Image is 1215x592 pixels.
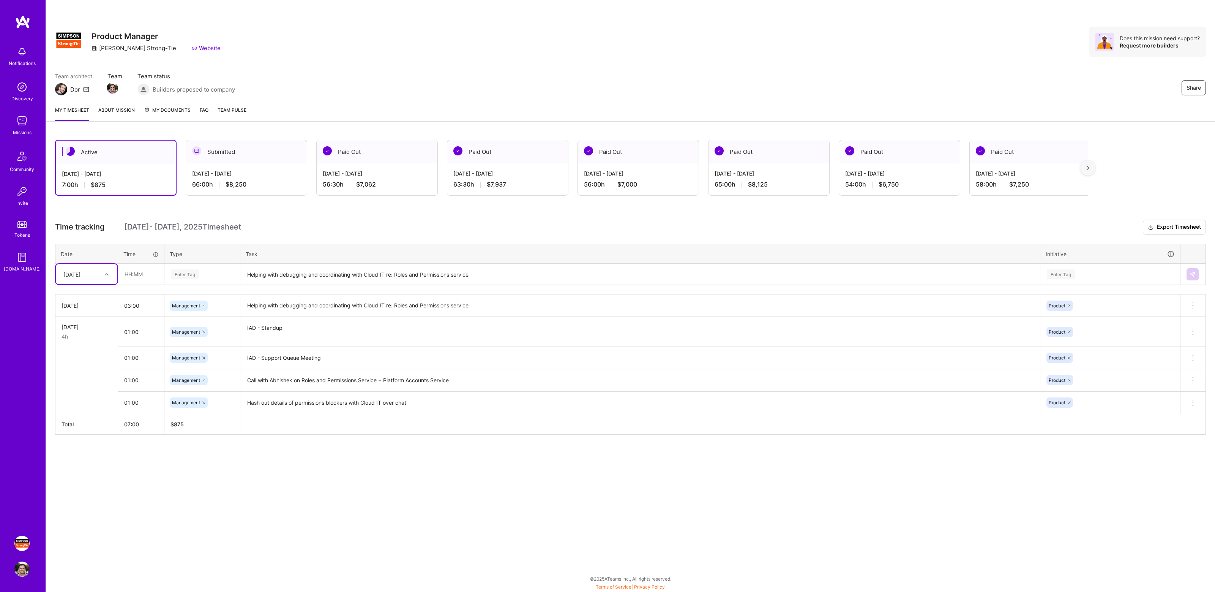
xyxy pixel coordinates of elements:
div: Paid Out [839,140,960,163]
img: Paid Out [323,146,332,155]
img: Company Logo [55,27,82,54]
div: Dor [70,85,80,93]
span: $8,250 [226,180,246,188]
span: Team Pulse [218,107,246,113]
input: HH:MM [118,322,164,342]
span: | [596,584,665,590]
a: User Avatar [13,562,32,577]
th: Total [55,414,118,434]
a: About Mission [98,106,135,121]
div: [DATE] - [DATE] [453,169,562,177]
a: My timesheet [55,106,89,121]
i: icon Download [1148,223,1154,231]
a: Team Pulse [218,106,246,121]
img: bell [14,44,30,59]
span: Product [1049,355,1065,361]
span: Management [172,400,200,405]
span: $7,062 [356,180,376,188]
img: Active [66,147,75,156]
div: Paid Out [708,140,829,163]
div: Tokens [14,231,30,239]
textarea: IAD - Standup [241,318,1039,346]
th: Date [55,244,118,264]
img: teamwork [14,113,30,128]
div: [DOMAIN_NAME] [4,265,41,273]
img: Paid Out [453,146,462,155]
img: Team Architect [55,83,67,95]
div: 63:30 h [453,180,562,188]
div: [DATE] [62,302,112,310]
i: icon Mail [83,86,89,92]
a: Terms of Service [596,584,631,590]
span: Team status [137,72,235,80]
img: logo [15,15,30,29]
span: Product [1049,377,1065,383]
span: Product [1049,329,1065,335]
div: Notifications [9,59,36,67]
div: Community [10,165,34,173]
span: $875 [91,181,106,189]
div: Initiative [1046,250,1175,258]
div: [DATE] - [DATE] [584,169,693,177]
span: $8,125 [748,180,768,188]
div: 66:00 h [192,180,301,188]
button: Export Timesheet [1143,220,1206,235]
div: Active [56,141,176,164]
div: [DATE] - [DATE] [62,170,170,178]
img: Builders proposed to company [137,83,150,95]
th: Type [164,244,240,264]
span: Management [172,303,200,309]
div: 56:00 h [584,180,693,188]
a: Website [191,44,221,52]
span: Management [172,377,200,383]
i: icon CompanyGray [92,45,98,51]
div: Missions [13,128,32,136]
div: 56:30 h [323,180,431,188]
span: Product [1049,303,1065,309]
img: Submitted [192,146,201,155]
div: [DATE] [62,323,112,331]
span: Team [107,72,122,80]
img: tokens [17,221,27,228]
button: Share [1182,80,1206,95]
span: $7,000 [617,180,637,188]
div: 4h [62,332,112,340]
div: Request more builders [1120,42,1200,49]
div: 58:00 h [976,180,1084,188]
a: Team Member Avatar [107,82,117,95]
span: Management [172,355,200,361]
div: © 2025 ATeams Inc., All rights reserved. [46,569,1215,588]
div: Time [123,250,159,258]
span: Builders proposed to company [153,85,235,93]
span: $ 875 [170,421,184,427]
div: [DATE] - [DATE] [976,169,1084,177]
img: Avatar [1095,33,1114,51]
span: $7,937 [487,180,506,188]
img: Invite [14,184,30,199]
a: FAQ [200,106,208,121]
div: [DATE] - [DATE] [845,169,954,177]
img: Simpson Strong-Tie: Product Manager [14,536,30,551]
span: Time tracking [55,222,104,232]
a: Simpson Strong-Tie: Product Manager [13,536,32,551]
div: [PERSON_NAME] Strong-Tie [92,44,176,52]
img: Paid Out [584,146,593,155]
div: Paid Out [970,140,1090,163]
input: HH:MM [118,348,164,368]
img: Paid Out [845,146,854,155]
span: Team architect [55,72,92,80]
input: HH:MM [118,393,164,413]
div: Paid Out [578,140,699,163]
img: Paid Out [976,146,985,155]
span: [DATE] - [DATE] , 2025 Timesheet [124,222,241,232]
img: User Avatar [14,562,30,577]
h3: Product Manager [92,32,221,41]
input: HH:MM [118,370,164,390]
span: Share [1187,84,1201,92]
div: Invite [16,199,28,207]
img: discovery [14,79,30,95]
input: HH:MM [118,264,164,284]
textarea: Hash out details of permissions blockers with Cloud IT over chat [241,393,1039,413]
div: [DATE] - [DATE] [323,169,431,177]
th: Task [240,244,1040,264]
